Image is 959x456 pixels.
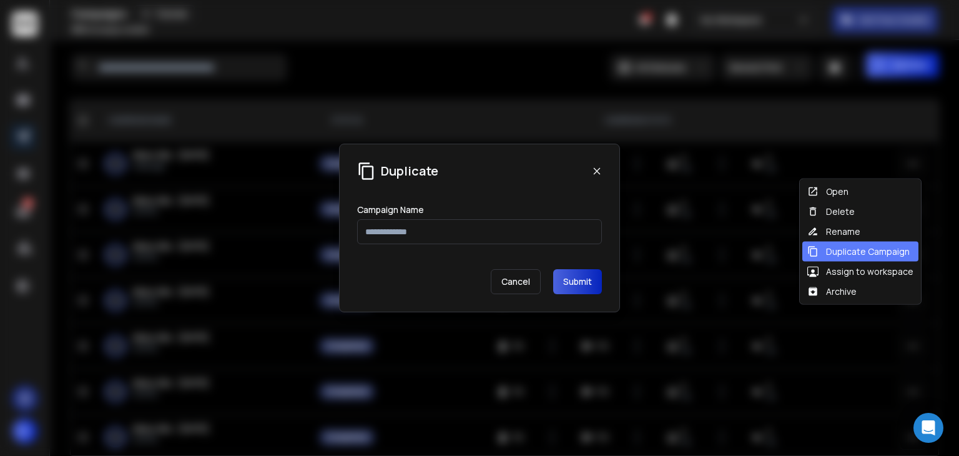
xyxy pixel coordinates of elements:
[357,206,424,214] label: Campaign Name
[807,285,857,298] div: Archive
[807,226,860,238] div: Rename
[807,245,910,258] div: Duplicate Campaign
[807,265,913,278] div: Assign to workspace
[491,269,541,294] p: Cancel
[807,206,855,218] div: Delete
[807,186,848,198] div: Open
[553,269,602,294] button: Submit
[381,162,438,180] h1: Duplicate
[913,413,943,443] div: Open Intercom Messenger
